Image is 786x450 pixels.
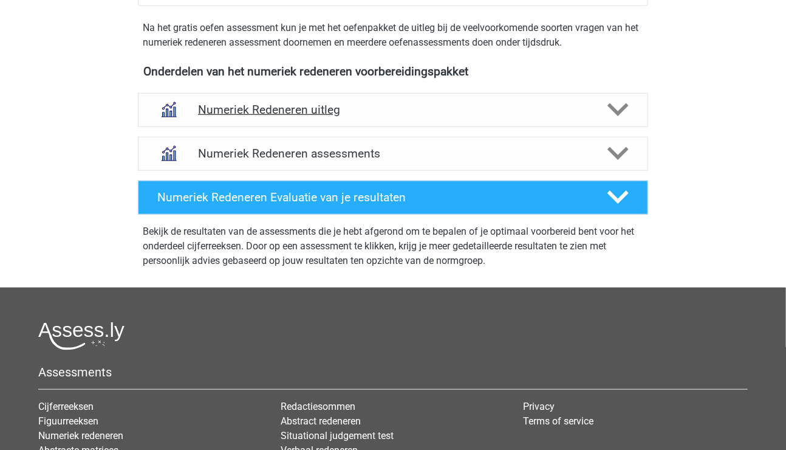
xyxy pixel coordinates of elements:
a: Redactiesommen [281,401,355,412]
a: Abstract redeneren [281,415,361,427]
p: Bekijk de resultaten van de assessments die je hebt afgerond om te bepalen of je optimaal voorber... [143,224,643,268]
h4: Numeriek Redeneren Evaluatie van je resultaten [157,190,588,204]
img: numeriek redeneren assessments [153,138,184,169]
a: Numeriek redeneren [38,430,123,441]
h4: Numeriek Redeneren uitleg [198,103,588,117]
img: Assessly logo [38,322,125,350]
img: numeriek redeneren uitleg [153,94,184,125]
h5: Assessments [38,365,748,379]
a: Situational judgement test [281,430,394,441]
a: Numeriek Redeneren Evaluatie van je resultaten [133,181,653,215]
h4: Numeriek Redeneren assessments [198,147,588,161]
a: Figuurreeksen [38,415,98,427]
a: Cijferreeksen [38,401,94,412]
h4: Onderdelen van het numeriek redeneren voorbereidingspakket [143,64,643,78]
a: uitleg Numeriek Redeneren uitleg [133,93,653,127]
a: assessments Numeriek Redeneren assessments [133,137,653,171]
a: Privacy [524,401,555,412]
a: Terms of service [524,415,594,427]
div: Na het gratis oefen assessment kun je met het oefenpakket de uitleg bij de veelvoorkomende soorte... [138,21,648,50]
